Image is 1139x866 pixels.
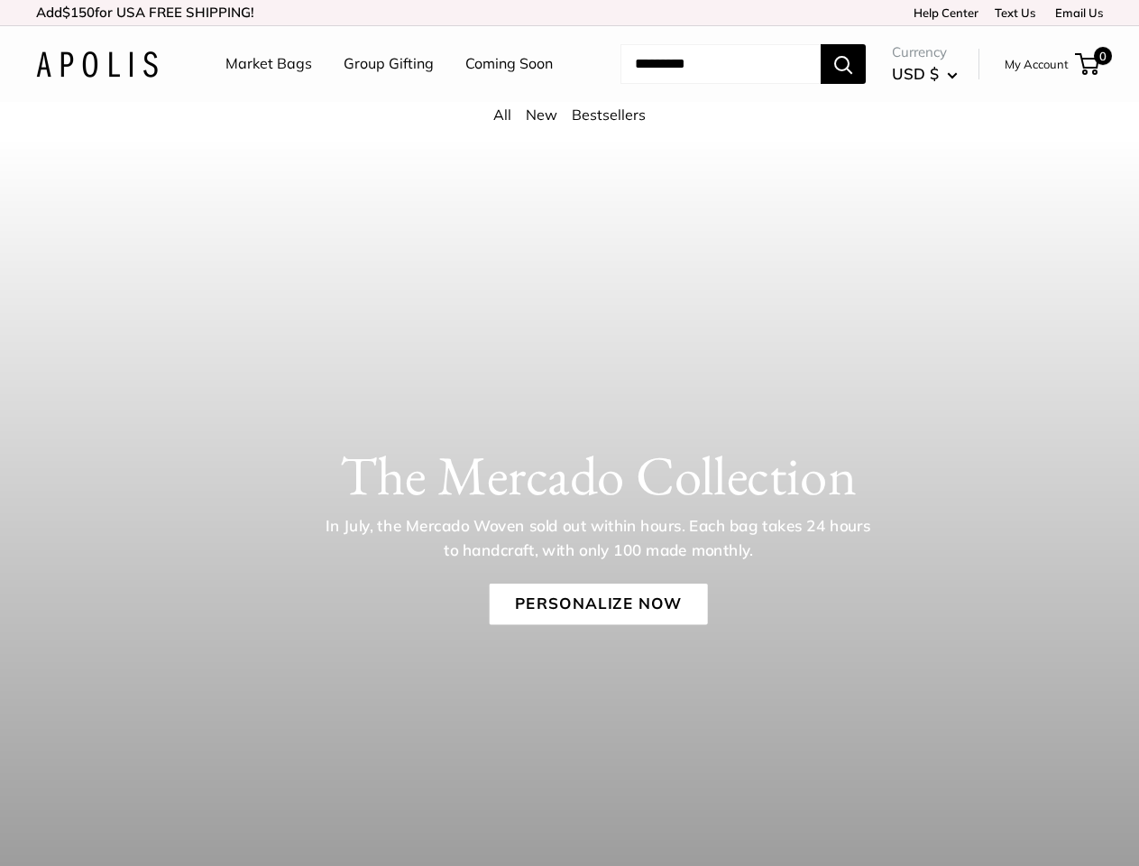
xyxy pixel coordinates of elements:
[821,44,866,84] button: Search
[493,106,511,124] a: All
[620,44,821,84] input: Search...
[1094,47,1112,65] span: 0
[62,4,95,21] span: $150
[91,443,1105,508] h1: The Mercado Collection
[319,514,877,562] p: In July, the Mercado Woven sold out within hours. Each bag takes 24 hours to handcraft, with only...
[995,5,1035,20] a: Text Us
[1049,5,1103,20] a: Email Us
[1077,53,1099,75] a: 0
[907,5,978,20] a: Help Center
[572,106,646,124] a: Bestsellers
[892,60,958,88] button: USD $
[526,106,557,124] a: New
[465,51,553,78] a: Coming Soon
[225,51,312,78] a: Market Bags
[344,51,434,78] a: Group Gifting
[36,51,158,78] img: Apolis
[892,40,958,65] span: Currency
[1005,53,1069,75] a: My Account
[892,64,939,83] span: USD $
[489,584,707,625] a: Personalize Now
